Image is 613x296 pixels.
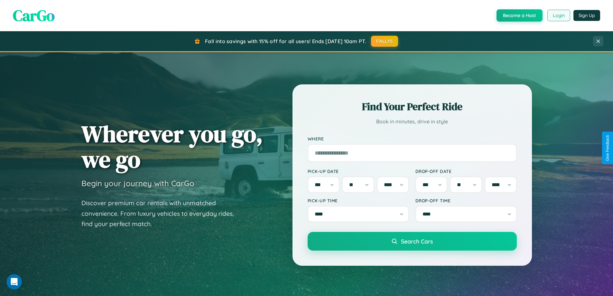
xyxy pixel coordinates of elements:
button: Become a Host [497,9,543,22]
span: Fall into savings with 15% off for all users! Ends [DATE] 10am PT. [205,38,366,44]
label: Pick-up Time [308,198,409,203]
label: Pick-up Date [308,168,409,174]
label: Drop-off Date [415,168,517,174]
p: Discover premium car rentals with unmatched convenience. From luxury vehicles to everyday rides, ... [81,198,242,229]
span: CarGo [13,5,55,26]
h2: Find Your Perfect Ride [308,100,517,114]
div: Give Feedback [605,135,610,161]
iframe: Intercom live chat [6,274,22,290]
button: Sign Up [573,10,600,21]
label: Drop-off Time [415,198,517,203]
p: Book in minutes, drive in style [308,117,517,126]
h3: Begin your journey with CarGo [81,178,194,188]
button: Search Cars [308,232,517,251]
h1: Wherever you go, we go [81,121,263,172]
button: Login [547,10,570,21]
span: Search Cars [401,238,433,245]
label: Where [308,136,517,141]
button: FALL15 [371,36,398,47]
